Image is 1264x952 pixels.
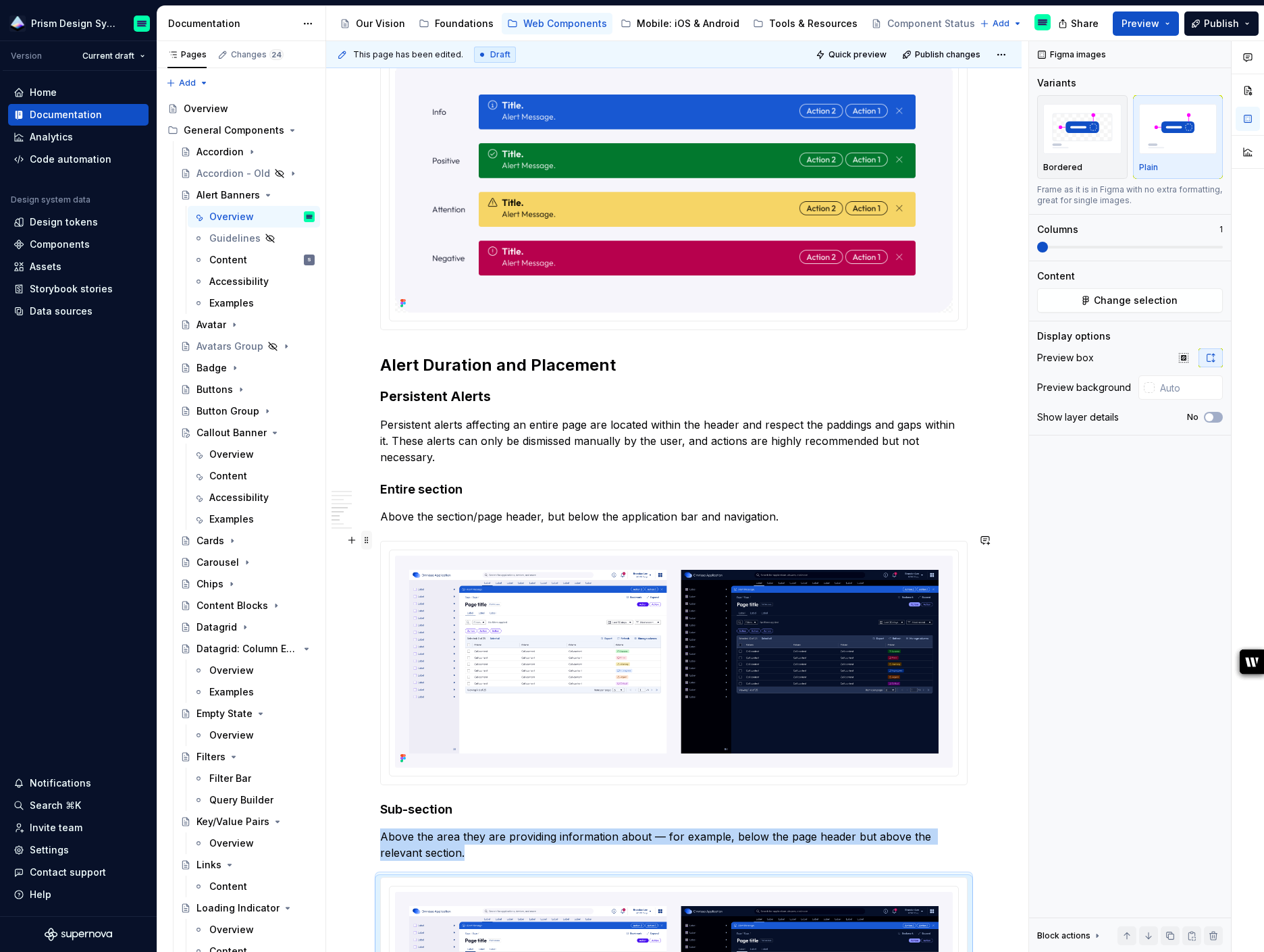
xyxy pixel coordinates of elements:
[175,357,320,379] a: Badge
[915,49,980,60] span: Publish changes
[167,49,207,60] div: Pages
[209,772,251,785] div: Filter Bar
[196,707,253,720] div: Empty State
[30,821,82,835] div: Invite team
[1037,381,1131,394] div: Preview background
[188,271,320,292] a: Accessibility
[769,17,858,30] div: Tools & Resources
[304,211,315,222] img: Emiliano Rodriguez
[976,14,1026,33] button: Add
[209,491,269,504] div: Accessibility
[380,801,968,818] h4: Sub-section
[175,552,320,573] a: Carousel
[30,843,69,857] div: Settings
[637,17,739,30] div: Mobile: iOS & Android
[184,124,284,137] div: General Components
[3,9,154,38] button: Prism Design SystemEmiliano Rodriguez
[8,795,149,816] button: Search ⌘K
[175,811,320,832] a: Key/Value Pairs
[175,163,320,184] a: Accordion - Old
[8,278,149,300] a: Storybook stories
[1187,412,1199,423] label: No
[1043,104,1122,153] img: placeholder
[8,211,149,233] a: Design tokens
[196,750,226,764] div: Filters
[209,210,254,223] div: Overview
[11,194,90,205] div: Design system data
[175,400,320,422] a: Button Group
[334,13,411,34] a: Our Vision
[188,292,320,314] a: Examples
[8,839,149,861] a: Settings
[188,660,320,681] a: Overview
[1133,95,1223,179] button: placeholderPlain
[1037,351,1094,365] div: Preview box
[1034,14,1051,30] img: Emiliano Rodriguez
[1037,95,1128,179] button: placeholderBordered
[30,776,91,790] div: Notifications
[175,703,320,724] a: Empty State
[188,789,320,811] a: Query Builder
[209,448,254,461] div: Overview
[866,13,995,34] a: Component Status
[188,487,320,508] a: Accessibility
[1037,223,1078,236] div: Columns
[1037,184,1223,206] div: Frame as it is in Figma with no extra formatting, great for single images.
[1139,162,1158,173] p: Plain
[175,746,320,768] a: Filters
[11,51,42,61] div: Version
[175,897,320,919] a: Loading Indicator
[76,47,151,65] button: Current draft
[175,638,320,660] a: Datagrid: Column Editor
[209,880,247,893] div: Content
[615,13,745,34] a: Mobile: iOS & Android
[1094,294,1178,307] span: Change selection
[209,729,254,742] div: Overview
[413,13,499,34] a: Foundations
[1155,375,1223,400] input: Auto
[188,919,320,941] a: Overview
[196,188,260,202] div: Alert Banners
[30,153,111,166] div: Code automation
[196,318,226,332] div: Avatar
[196,858,221,872] div: Links
[8,126,149,148] a: Analytics
[184,102,228,115] div: Overview
[1219,224,1223,235] p: 1
[30,108,102,122] div: Documentation
[8,149,149,170] a: Code automation
[175,184,320,206] a: Alert Banners
[188,508,320,530] a: Examples
[1037,288,1223,313] button: Change selection
[502,13,612,34] a: Web Components
[196,383,233,396] div: Buttons
[1051,11,1107,36] button: Share
[196,901,280,915] div: Loading Indicator
[175,616,320,638] a: Datagrid
[162,74,213,92] button: Add
[188,832,320,854] a: Overview
[9,16,26,32] img: f1a7b9bb-7f9f-4a1e-ac36-42496e476d4d.png
[380,354,968,376] h2: Alert Duration and Placement
[747,13,863,34] a: Tools & Resources
[1184,11,1259,36] button: Publish
[175,379,320,400] a: Buttons
[175,141,320,163] a: Accordion
[209,923,254,936] div: Overview
[435,17,494,30] div: Foundations
[45,928,112,941] svg: Supernova Logo
[188,465,320,487] a: Content
[1037,329,1111,343] div: Display options
[1037,411,1119,424] div: Show layer details
[31,17,117,30] div: Prism Design System
[162,98,320,120] a: Overview
[196,145,244,159] div: Accordion
[30,130,73,144] div: Analytics
[1113,11,1179,36] button: Preview
[30,888,51,901] div: Help
[175,422,320,444] a: Callout Banner
[1139,104,1217,153] img: placeholder
[134,16,150,32] img: Emiliano Rodriguez
[209,296,254,310] div: Examples
[188,444,320,465] a: Overview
